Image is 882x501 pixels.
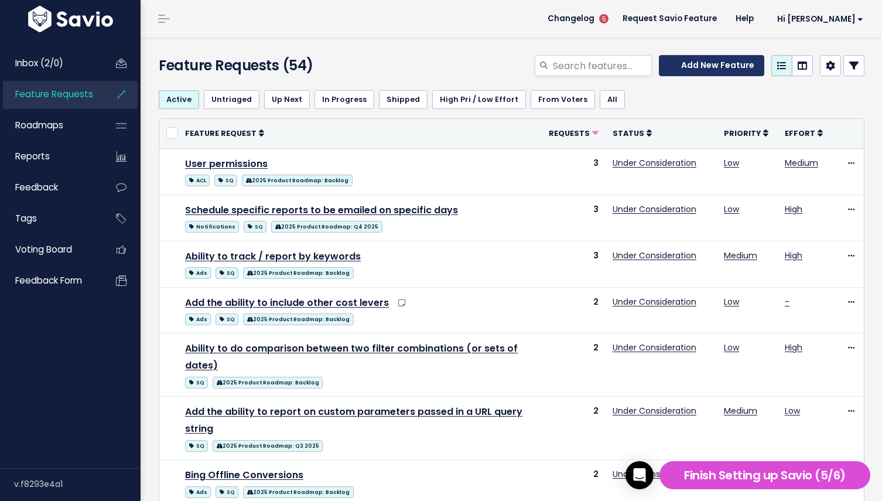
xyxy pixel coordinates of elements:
[3,205,97,232] a: Tags
[600,90,625,109] a: All
[159,90,864,109] ul: Filter feature requests
[185,405,522,435] a: Add the ability to report on custom parameters passed in a URL query string
[15,88,93,100] span: Feature Requests
[613,127,652,139] a: Status
[763,10,873,28] a: Hi [PERSON_NAME]
[185,486,211,498] span: Ads
[542,241,606,287] td: 3
[185,219,239,233] a: Notifications
[185,127,264,139] a: Feature Request
[216,484,238,499] a: SQ
[432,90,526,109] a: High Pri / Low Effort
[213,440,323,452] span: 2025 Product Roadmap: Q3 2025
[724,296,739,308] a: Low
[613,250,696,261] a: Under Consideration
[613,10,726,28] a: Request Savio Feature
[216,267,238,279] span: SQ
[185,296,389,309] a: Add the ability to include other cost levers
[724,127,768,139] a: Priority
[185,468,303,482] a: Bing Offline Conversions
[3,50,97,77] a: Inbox (2/0)
[214,175,237,186] span: SQ
[785,405,800,417] a: Low
[185,265,211,280] a: Ads
[243,486,353,498] span: 2025 Product Roadmap: Backlog
[15,150,50,162] span: Reports
[613,296,696,308] a: Under Consideration
[724,203,739,215] a: Low
[785,296,789,308] a: -
[549,127,599,139] a: Requests
[213,377,323,388] span: 2025 Product Roadmap: Backlog
[185,172,210,187] a: ACL
[264,90,310,109] a: Up Next
[724,128,761,138] span: Priority
[613,157,696,169] a: Under Consideration
[185,221,239,233] span: Notifications
[724,157,739,169] a: Low
[613,128,644,138] span: Status
[552,55,652,76] input: Search features...
[531,90,595,109] a: From Voters
[613,405,696,417] a: Under Consideration
[216,311,238,326] a: SQ
[3,267,97,294] a: Feedback form
[613,468,696,480] a: Under Consideration
[185,203,458,217] a: Schedule specific reports to be emailed on specific days
[659,55,764,76] a: Add New Feature
[785,342,802,353] a: High
[185,250,361,263] a: Ability to track / report by keywords
[785,203,802,215] a: High
[243,311,353,326] a: 2025 Product Roadmap: Backlog
[185,311,211,326] a: Ads
[185,374,208,389] a: SQ
[185,440,208,452] span: SQ
[3,112,97,139] a: Roadmaps
[777,15,863,23] span: Hi [PERSON_NAME]
[3,143,97,170] a: Reports
[243,265,353,280] a: 2025 Product Roadmap: Backlog
[244,221,266,233] span: SQ
[3,236,97,263] a: Voting Board
[542,148,606,195] td: 3
[216,313,238,325] span: SQ
[625,461,654,489] div: Open Intercom Messenger
[242,172,352,187] a: 2025 Product Roadmap: Backlog
[243,313,353,325] span: 2025 Product Roadmap: Backlog
[599,14,608,23] span: 5
[15,212,37,224] span: Tags
[185,157,268,171] a: User permissions
[159,90,199,109] a: Active
[214,172,237,187] a: SQ
[542,397,606,460] td: 2
[15,181,58,193] span: Feedback
[785,157,818,169] a: Medium
[542,333,606,397] td: 2
[15,243,72,255] span: Voting Board
[185,342,518,372] a: Ability to do comparison between two filter combinations (or sets of dates)
[244,219,266,233] a: SQ
[548,15,594,23] span: Changelog
[724,342,739,353] a: Low
[185,313,211,325] span: Ads
[185,377,208,388] span: SQ
[216,265,238,280] a: SQ
[14,469,141,499] div: v.f8293e4a1
[15,274,82,287] span: Feedback form
[213,374,323,389] a: 2025 Product Roadmap: Backlog
[185,128,257,138] span: Feature Request
[379,90,428,109] a: Shipped
[185,438,208,452] a: SQ
[15,119,63,131] span: Roadmaps
[785,128,815,138] span: Effort
[204,90,259,109] a: Untriaged
[185,484,211,499] a: Ads
[242,175,352,186] span: 2025 Product Roadmap: Backlog
[216,486,238,498] span: SQ
[549,128,590,138] span: Requests
[243,484,353,499] a: 2025 Product Roadmap: Backlog
[15,57,63,69] span: Inbox (2/0)
[159,55,382,76] h4: Feature Requests (54)
[243,267,353,279] span: 2025 Product Roadmap: Backlog
[213,438,323,452] a: 2025 Product Roadmap: Q3 2025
